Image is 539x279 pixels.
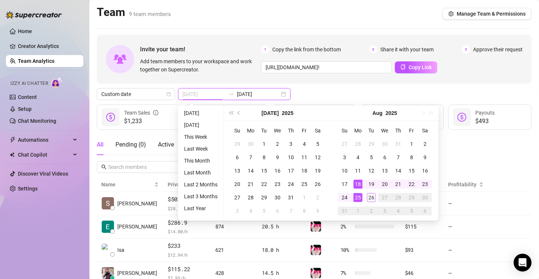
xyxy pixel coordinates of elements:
[102,221,114,233] img: Essie
[183,90,225,98] input: Start date
[340,269,352,277] span: 7 %
[365,151,378,164] td: 2025-08-05
[351,137,365,151] td: 2025-07-28
[158,141,174,148] span: Active
[181,144,221,153] li: Last Week
[338,151,351,164] td: 2025-08-03
[380,153,389,162] div: 6
[353,193,362,202] div: 25
[365,124,378,137] th: Tu
[391,137,405,151] td: 2025-07-31
[378,164,391,177] td: 2025-08-13
[244,124,257,137] th: Mo
[129,11,171,17] span: 9 team members
[298,137,311,151] td: 2025-07-04
[168,195,206,204] span: $502.28
[260,180,269,189] div: 22
[378,124,391,137] th: We
[231,191,244,204] td: 2025-07-27
[18,118,56,124] a: Chat Monitoring
[286,166,295,175] div: 17
[300,180,309,189] div: 25
[405,164,418,177] td: 2025-08-15
[394,193,403,202] div: 28
[233,153,242,162] div: 6
[353,166,362,175] div: 11
[313,206,322,215] div: 9
[97,177,163,192] th: Name
[284,191,298,204] td: 2025-07-31
[181,192,221,201] li: Last 3 Months
[407,153,416,162] div: 8
[448,182,477,187] span: Profitability
[394,153,403,162] div: 7
[313,153,322,162] div: 12
[231,137,244,151] td: 2025-06-29
[117,246,124,254] span: Isa
[153,109,158,117] span: info-circle
[372,106,383,121] button: Choose a month
[298,151,311,164] td: 2025-07-11
[338,137,351,151] td: 2025-07-27
[181,180,221,189] li: Last 2 Months
[338,164,351,177] td: 2025-08-10
[271,191,284,204] td: 2025-07-30
[340,139,349,148] div: 27
[351,177,365,191] td: 2025-08-18
[257,204,271,218] td: 2025-08-05
[140,57,258,74] span: Add team members to your workspace and work together on Supercreator.
[233,206,242,215] div: 3
[231,151,244,164] td: 2025-07-06
[300,139,309,148] div: 4
[272,45,341,54] span: Copy the link from the bottom
[284,204,298,218] td: 2025-08-07
[235,106,243,121] button: Previous month (PageUp)
[344,105,349,121] span: question-circle
[311,137,324,151] td: 2025-07-05
[233,139,242,148] div: 29
[378,177,391,191] td: 2025-08-20
[101,89,171,100] span: Custom date
[421,166,429,175] div: 16
[311,221,321,232] img: emopink69
[365,137,378,151] td: 2025-07-29
[473,45,523,54] span: Approve their request
[181,168,221,177] li: Last Month
[365,204,378,218] td: 2025-09-02
[405,246,440,254] div: $93
[313,193,322,202] div: 2
[367,153,376,162] div: 5
[298,204,311,218] td: 2025-08-08
[391,151,405,164] td: 2025-08-07
[340,193,349,202] div: 24
[18,28,32,34] a: Home
[168,205,206,212] span: $ 28.70 /h
[260,206,269,215] div: 5
[168,182,199,187] span: Private Sales
[231,177,244,191] td: 2025-07-20
[228,91,234,97] span: swap-right
[286,180,295,189] div: 24
[444,238,488,262] td: —
[407,206,416,215] div: 5
[261,106,279,121] button: Choose a month
[284,164,298,177] td: 2025-07-17
[380,180,389,189] div: 20
[300,193,309,202] div: 1
[284,124,298,137] th: Th
[18,94,37,100] a: Content
[300,105,350,121] div: Est. Hours Worked
[311,151,324,164] td: 2025-07-12
[18,186,38,192] a: Settings
[353,153,362,162] div: 4
[391,204,405,218] td: 2025-09-04
[244,164,257,177] td: 2025-07-14
[215,269,253,277] div: 428
[97,5,171,19] h2: Team
[124,117,158,126] span: $1,233
[102,244,114,256] img: Isa
[117,222,157,231] span: [PERSON_NAME]
[380,139,389,148] div: 30
[351,151,365,164] td: 2025-08-04
[271,177,284,191] td: 2025-07-23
